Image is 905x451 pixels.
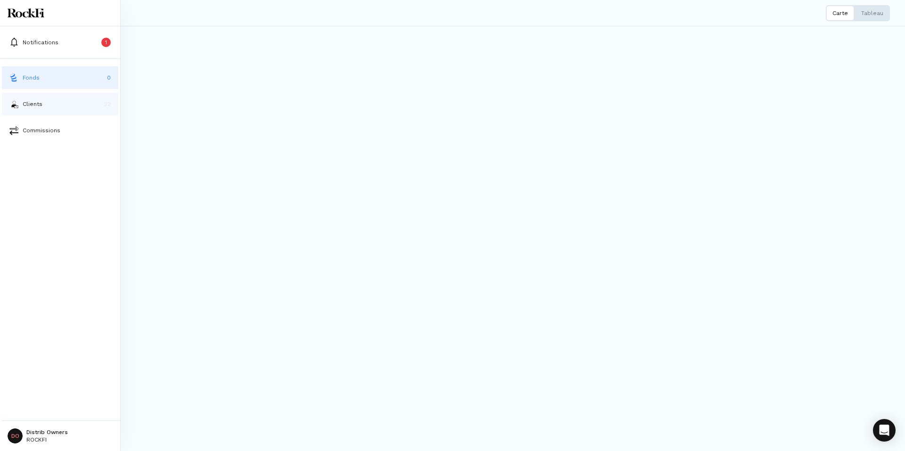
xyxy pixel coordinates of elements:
[8,428,23,443] span: DO
[2,93,118,115] button: investorsClients22
[861,9,883,17] p: Tableau
[107,73,111,82] p: 0
[873,419,896,442] div: Open Intercom Messenger
[9,99,19,109] img: investors
[104,100,111,108] p: 22
[8,8,44,18] img: Logo
[23,100,42,108] p: Clients
[105,38,107,47] p: 1
[26,429,68,435] p: Distrib Owners
[2,119,118,142] button: commissionsCommissions
[26,437,68,443] p: ROCKFI
[9,73,19,82] img: funds
[2,31,118,54] button: Notifications1
[2,66,118,89] button: fundsFonds0
[23,126,60,135] p: Commissions
[23,38,58,47] p: Notifications
[23,73,40,82] p: Fonds
[9,126,19,135] img: commissions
